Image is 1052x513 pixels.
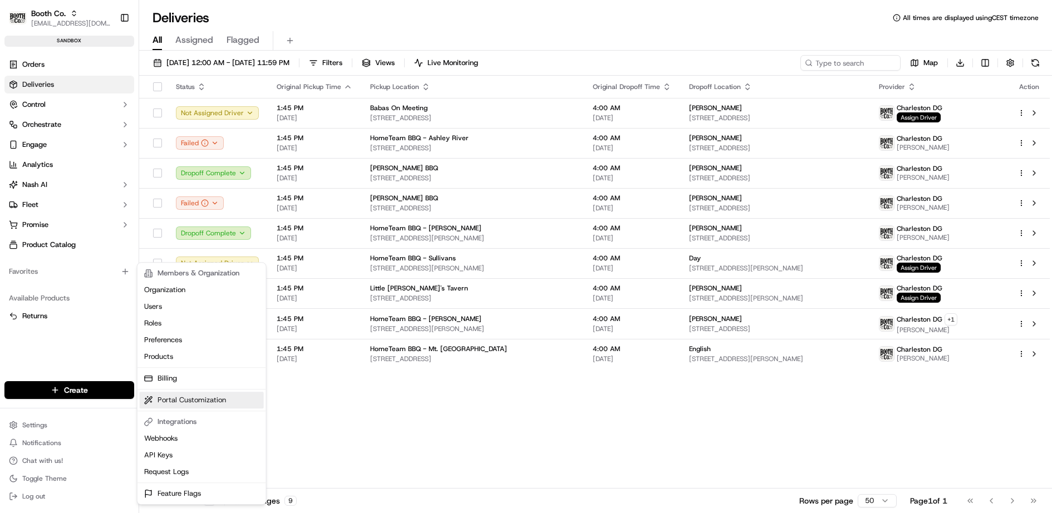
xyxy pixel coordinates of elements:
[11,106,31,126] img: 1736555255976-a54dd68f-1ca7-489b-9aae-adbdc363a1c4
[94,162,103,171] div: 💻
[105,161,179,172] span: API Documentation
[140,315,264,332] a: Roles
[140,463,264,480] a: Request Logs
[140,282,264,298] a: Organization
[140,370,264,387] a: Billing
[29,71,200,83] input: Got a question? Start typing here...
[189,109,203,122] button: Start new chat
[78,188,135,196] a: Powered byPylon
[140,392,264,408] a: Portal Customization
[140,430,264,447] a: Webhooks
[140,447,264,463] a: API Keys
[140,485,264,502] a: Feature Flags
[111,188,135,196] span: Pylon
[140,413,264,430] div: Integrations
[140,332,264,348] a: Preferences
[90,156,183,176] a: 💻API Documentation
[11,44,203,62] p: Welcome 👋
[140,265,264,282] div: Members & Organization
[11,11,33,33] img: Nash
[38,117,141,126] div: We're available if you need us!
[11,162,20,171] div: 📗
[7,156,90,176] a: 📗Knowledge Base
[140,348,264,365] a: Products
[38,106,183,117] div: Start new chat
[140,298,264,315] a: Users
[22,161,85,172] span: Knowledge Base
